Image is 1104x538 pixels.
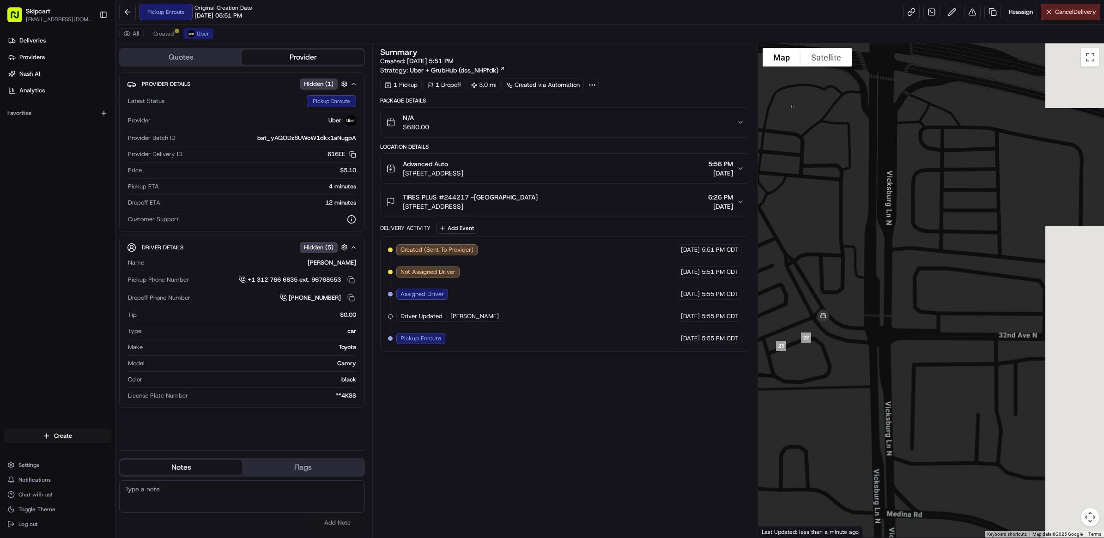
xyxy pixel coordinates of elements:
[242,460,364,475] button: Flags
[403,169,463,178] span: [STREET_ADDRESS]
[4,503,111,516] button: Toggle Theme
[128,150,182,158] span: Provider Delivery ID
[340,166,356,175] span: $5.10
[18,461,39,469] span: Settings
[194,12,242,20] span: [DATE] 05:51 PM
[681,290,700,298] span: [DATE]
[87,134,148,143] span: API Documentation
[708,202,733,211] span: [DATE]
[380,66,505,75] div: Strategy:
[4,488,111,501] button: Chat with us!
[380,48,418,56] h3: Summary
[92,157,112,163] span: Pylon
[708,169,733,178] span: [DATE]
[18,520,37,528] span: Log out
[18,491,52,498] span: Chat with us!
[128,327,141,335] span: Type
[128,343,143,351] span: Make
[26,16,92,23] button: [EMAIL_ADDRESS][DOMAIN_NAME]
[19,36,46,45] span: Deliveries
[410,66,498,75] span: Uber + GrubHub (dss_NHPfdk)
[410,66,505,75] a: Uber + GrubHub (dss_NHPfdk)
[681,312,700,320] span: [DATE]
[1009,8,1033,16] span: Reassign
[19,86,45,95] span: Analytics
[987,531,1027,538] button: Keyboard shortcuts
[128,182,159,191] span: Pickup ETA
[128,311,137,319] span: Tip
[381,154,750,183] button: Advanced Auto[STREET_ADDRESS]5:56 PM[DATE]
[403,159,448,169] span: Advanced Auto
[148,259,356,267] div: [PERSON_NAME]
[242,50,364,65] button: Provider
[380,224,431,232] div: Delivery Activity
[801,48,852,66] button: Show satellite imagery
[78,135,85,142] div: 💻
[128,199,160,207] span: Dropoff ETA
[128,359,145,368] span: Model
[19,53,45,61] span: Providers
[4,66,115,81] a: Nash AI
[142,244,183,251] span: Driver Details
[450,312,499,320] span: [PERSON_NAME]
[9,9,28,28] img: Nash
[279,293,356,303] button: [PHONE_NUMBER]
[702,312,738,320] span: 5:55 PM CDT
[248,276,341,284] span: +1 312 766 6835 ext. 96768553
[1041,4,1100,20] button: CancelDelivery
[503,79,584,91] div: Created via Automation
[18,506,55,513] span: Toggle Theme
[702,334,738,343] span: 5:55 PM CDT
[1005,4,1037,20] button: Reassign
[380,79,422,91] div: 1 Pickup
[9,88,26,105] img: 1736555255976-a54dd68f-1ca7-489b-9aae-adbdc363a1c4
[1081,508,1099,526] button: Map camera controls
[146,343,356,351] div: Toyota
[148,359,356,368] div: Camry
[300,242,350,253] button: Hidden (5)
[31,97,117,105] div: We're available if you need us!
[188,30,195,37] img: uber-new-logo.jpeg
[128,134,176,142] span: Provider Batch ID
[257,134,356,142] span: bat_yAQODz8UWoW1dkx1aNugpA
[300,78,350,90] button: Hidden (1)
[708,159,733,169] span: 5:56 PM
[9,135,17,142] div: 📗
[128,215,179,224] span: Customer Support
[380,97,750,104] div: Package Details
[128,276,189,284] span: Pickup Phone Number
[424,79,465,91] div: 1 Dropoff
[157,91,168,102] button: Start new chat
[149,28,178,39] button: Created
[4,83,115,98] a: Analytics
[403,122,429,132] span: $680.00
[400,290,444,298] span: Assigned Driver
[681,268,700,276] span: [DATE]
[403,193,538,202] span: TIRES PLUS #244217 -[GEOGRAPHIC_DATA]
[127,240,357,255] button: Driver DetailsHidden (5)
[4,429,111,443] button: Create
[681,246,700,254] span: [DATE]
[74,130,152,147] a: 💻API Documentation
[4,459,111,472] button: Settings
[1081,48,1099,66] button: Toggle fullscreen view
[127,76,357,91] button: Provider DetailsHidden (1)
[381,187,750,217] button: TIRES PLUS #244217 -[GEOGRAPHIC_DATA][STREET_ADDRESS]6:26 PM[DATE]
[702,246,738,254] span: 5:51 PM CDT
[18,134,71,143] span: Knowledge Base
[9,37,168,52] p: Welcome 👋
[6,130,74,147] a: 📗Knowledge Base
[120,50,242,65] button: Quotes
[797,329,815,346] div: 22
[403,202,538,211] span: [STREET_ADDRESS]
[702,268,738,276] span: 5:51 PM CDT
[18,476,51,484] span: Notifications
[119,28,144,39] button: All
[4,50,115,65] a: Providers
[163,182,356,191] div: 4 minutes
[403,113,429,122] span: N/A
[328,150,356,158] button: 616EE
[760,526,791,538] a: Open this area in Google Maps (opens a new window)
[128,166,142,175] span: Price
